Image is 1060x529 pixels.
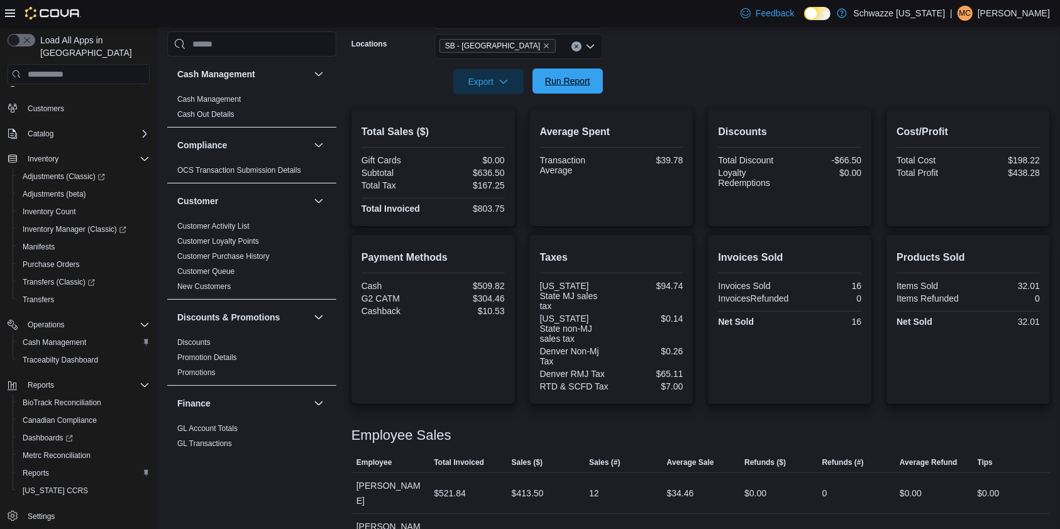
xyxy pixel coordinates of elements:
div: $7.00 [614,381,683,391]
a: GL Account Totals [177,424,238,433]
button: Inventory Count [13,203,155,221]
span: Manifests [18,239,150,254]
div: $803.75 [436,204,505,214]
button: Compliance [177,139,309,151]
h2: Cost/Profit [897,124,1040,139]
img: Cova [25,7,81,19]
span: Adjustments (beta) [18,187,150,202]
div: 0 [793,293,861,303]
div: $413.50 [512,486,544,501]
div: [US_STATE] State MJ sales tax [540,281,609,311]
div: InvoicesRefunded [718,293,788,303]
button: Adjustments (beta) [13,185,155,203]
span: Purchase Orders [23,259,80,270]
span: Cash Out Details [177,109,235,119]
span: Average Refund [900,457,958,467]
span: [US_STATE] CCRS [23,486,88,496]
h2: Discounts [718,124,861,139]
span: Metrc Reconciliation [23,450,91,461]
span: Washington CCRS [18,483,150,498]
div: $94.74 [614,281,683,291]
a: Cash Management [18,335,91,350]
a: Adjustments (Classic) [13,168,155,185]
span: Catalog [23,126,150,141]
div: Gift Cards [362,155,431,165]
h2: Payment Methods [362,250,505,265]
a: Transfers [18,292,59,307]
strong: Net Sold [718,317,754,327]
div: Total Tax [362,180,431,190]
button: Discounts & Promotions [311,310,326,325]
span: Average Sale [667,457,714,467]
a: OCS Transaction Submission Details [177,166,301,175]
div: Subtotal [362,168,431,178]
span: Customers [23,100,150,116]
button: Transfers [13,291,155,308]
a: Promotion Details [177,353,237,362]
div: $0.00 [436,155,505,165]
span: Export [461,69,516,94]
span: Canadian Compliance [18,413,150,428]
a: Transfers (Classic) [13,273,155,291]
h3: Discounts & Promotions [177,311,280,324]
button: Purchase Orders [13,256,155,273]
a: New Customers [177,282,231,291]
button: Catalog [3,125,155,143]
span: Settings [28,511,55,521]
a: Settings [23,509,60,524]
div: $0.26 [614,346,683,356]
span: Manifests [23,242,55,252]
span: Tips [978,457,993,467]
input: Dark Mode [804,7,831,20]
p: Schwazze [US_STATE] [853,6,945,21]
span: New Customers [177,281,231,292]
a: [US_STATE] CCRS [18,483,93,498]
button: Canadian Compliance [13,412,155,429]
a: Inventory Count [18,204,81,219]
strong: Net Sold [897,317,932,327]
span: Transfers (Classic) [18,275,150,290]
div: $167.25 [436,180,505,190]
div: $438.28 [971,168,1040,178]
span: Operations [28,320,65,330]
div: G2 CATM [362,293,431,303]
span: Transfers [18,292,150,307]
span: Inventory [23,151,150,166]
span: Run Report [545,75,590,87]
button: Reports [13,464,155,482]
div: 12 [589,486,599,501]
div: $0.00 [900,486,922,501]
span: BioTrack Reconciliation [23,398,101,408]
span: MC [959,6,971,21]
span: Discounts [177,337,211,347]
div: $34.46 [667,486,694,501]
span: Transfers [23,295,54,305]
span: Adjustments (beta) [23,189,86,199]
a: Customer Purchase History [177,252,270,261]
a: Traceabilty Dashboard [18,352,103,368]
h2: Products Sold [897,250,1040,265]
button: Operations [23,317,70,332]
a: Cash Out Details [177,110,235,119]
div: Total Profit [897,168,966,178]
button: Traceabilty Dashboard [13,351,155,369]
span: Refunds ($) [744,457,786,467]
span: Reports [28,380,54,390]
div: $0.14 [614,314,683,324]
a: Customer Activity List [177,222,250,231]
div: Invoices Sold [718,281,787,291]
span: Purchase Orders [18,257,150,272]
a: Customer Loyalty Points [177,237,259,246]
div: Finance [167,421,336,456]
span: Adjustments (Classic) [18,169,150,184]
div: Cash [362,281,431,291]
div: Discounts & Promotions [167,335,336,385]
button: Discounts & Promotions [177,311,309,324]
button: Reports [3,376,155,394]
button: [US_STATE] CCRS [13,482,155,499]
a: Canadian Compliance [18,413,102,428]
button: Reports [23,378,59,393]
button: Cash Management [13,334,155,351]
div: $509.82 [436,281,505,291]
div: $521.84 [434,486,466,501]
